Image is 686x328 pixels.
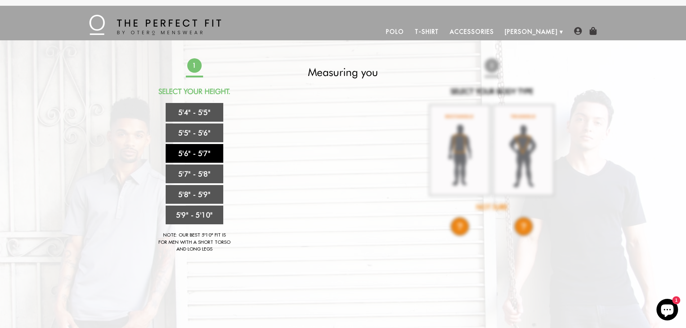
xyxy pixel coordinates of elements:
[158,232,230,253] div: Note: Our best 5'10" fit is for men with a short torso and long legs
[409,23,444,40] a: T-Shirt
[574,27,582,35] img: user-account-icon.png
[499,23,563,40] a: [PERSON_NAME]
[89,15,221,35] img: The Perfect Fit - by Otero Menswear - Logo
[279,66,407,78] h2: Measuring you
[654,299,680,322] inbox-online-store-chat: Shopify online store chat
[444,23,499,40] a: Accessories
[166,165,223,183] a: 5'7" - 5'8"
[131,87,258,96] h2: Select Your Height.
[186,57,203,74] span: 1
[166,206,223,224] a: 5'9" - 5'10"
[589,27,597,35] img: shopping-bag-icon.png
[166,103,223,122] a: 5'4" - 5'5"
[166,144,223,163] a: 5'6" - 5'7"
[381,23,409,40] a: Polo
[166,123,223,142] a: 5'5" - 5'6"
[166,185,223,204] a: 5'8" - 5'9"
